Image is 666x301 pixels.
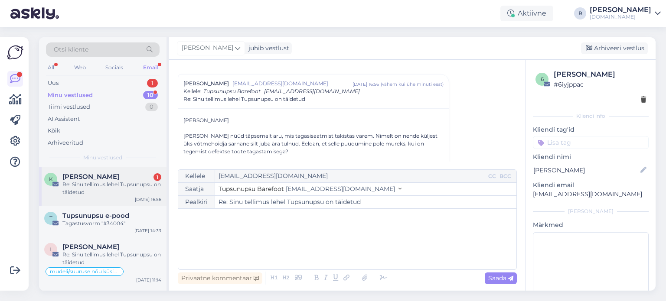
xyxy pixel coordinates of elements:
[182,43,233,53] span: [PERSON_NAME]
[178,272,262,284] div: Privaatne kommentaar
[62,212,129,220] span: Tupsunupsu e-pood
[590,13,651,20] div: [DOMAIN_NAME]
[533,165,639,175] input: Lisa nimi
[178,196,215,208] div: Pealkiri
[62,251,161,266] div: Re: Sinu tellimus lehel Tupsunupsu on täidetud
[533,207,649,215] div: [PERSON_NAME]
[178,170,215,182] div: Kellele
[533,190,649,199] p: [EMAIL_ADDRESS][DOMAIN_NAME]
[50,269,119,274] span: mudeli/suuruse nõu küsimine
[381,81,444,87] div: ( vähem kui ühe minuti eest )
[136,277,161,283] div: [DATE] 11:14
[48,79,59,87] div: Uus
[286,185,395,193] span: [EMAIL_ADDRESS][DOMAIN_NAME]
[533,181,649,190] p: Kliendi email
[48,115,80,123] div: AI Assistent
[533,220,649,230] p: Märkmed
[48,126,60,135] div: Kõik
[141,62,160,73] div: Email
[153,173,161,181] div: 1
[72,62,88,73] div: Web
[554,69,646,80] div: [PERSON_NAME]
[62,243,119,251] span: Liis Ella
[48,139,83,147] div: Arhiveeritud
[215,196,516,208] input: Write subject here...
[486,172,498,180] div: CC
[554,80,646,89] div: # 6iyjppac
[62,181,161,196] div: Re: Sinu tellimus lehel Tupsunupsu on täidetud
[46,62,56,73] div: All
[48,91,93,100] div: Minu vestlused
[48,103,90,111] div: Tiimi vestlused
[62,173,119,181] span: Kaspar Lauri
[533,136,649,149] input: Lisa tag
[533,112,649,120] div: Kliendi info
[498,172,513,180] div: BCC
[219,185,284,193] span: Tupsunupsu Barefoot
[203,88,261,94] span: Tupsunupsu Barefoot
[215,170,486,182] input: Recepient...
[54,45,88,54] span: Otsi kliente
[500,6,553,21] div: Aktiivne
[353,81,379,87] div: [DATE] 16:56
[488,274,513,282] span: Saada
[541,76,544,82] span: 6
[183,95,305,103] span: Re: Sinu tellimus lehel Tupsunupsu on täidetud
[183,132,444,155] div: [PERSON_NAME] nüüd täpsemalt aru, mis tagasisaatmist takistas varem. Nimelt on nende küljest üks ...
[245,44,289,53] div: juhib vestlust
[581,42,648,54] div: Arhiveeri vestlus
[533,152,649,162] p: Kliendi nimi
[219,184,402,194] button: Tupsunupsu Barefoot [EMAIL_ADDRESS][DOMAIN_NAME]
[145,103,158,111] div: 0
[574,7,586,19] div: R
[178,183,215,195] div: Saatja
[533,125,649,134] p: Kliendi tag'id
[104,62,125,73] div: Socials
[183,117,444,132] div: [PERSON_NAME]
[147,79,158,87] div: 1
[183,88,202,94] span: Kellele :
[183,80,229,87] span: [PERSON_NAME]
[62,220,161,227] div: Tagastusvorm "#34004"
[590,6,661,20] a: [PERSON_NAME][DOMAIN_NAME]
[7,44,23,61] img: Askly Logo
[264,88,360,94] span: [EMAIL_ADDRESS][DOMAIN_NAME]
[143,91,158,100] div: 10
[83,154,122,162] span: Minu vestlused
[49,215,52,221] span: T
[232,80,353,87] span: [EMAIL_ADDRESS][DOMAIN_NAME]
[590,6,651,13] div: [PERSON_NAME]
[49,176,53,182] span: K
[135,196,161,203] div: [DATE] 16:56
[134,227,161,234] div: [DATE] 14:33
[49,246,52,252] span: L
